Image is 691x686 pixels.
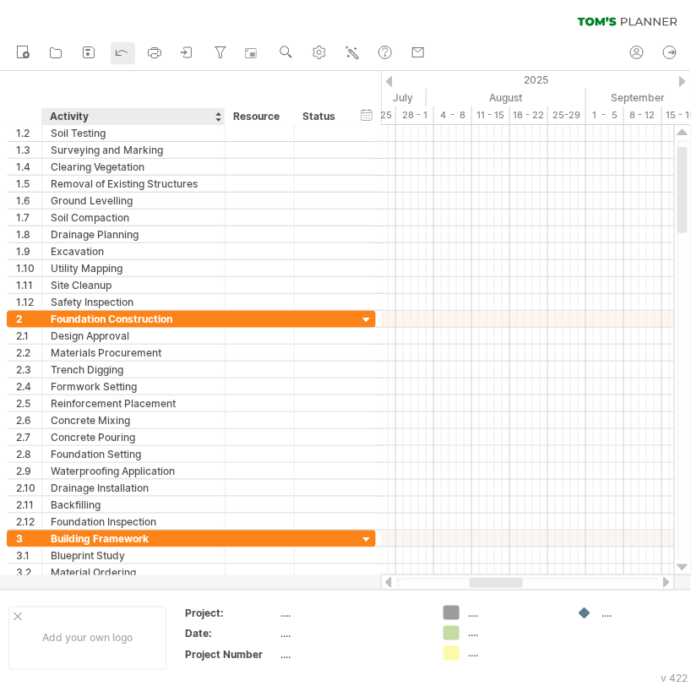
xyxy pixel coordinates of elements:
div: 1.9 [16,243,41,259]
div: 1.2 [16,125,41,141]
div: 1.10 [16,260,41,276]
div: Material Ordering [51,564,216,580]
div: .... [468,646,560,661]
div: Soil Testing [51,125,216,141]
div: Safety Inspection [51,294,216,310]
div: 2.5 [16,395,41,411]
div: 2.6 [16,412,41,428]
div: 18 - 22 [510,106,548,124]
div: 1.6 [16,193,41,209]
div: Backfilling [51,497,216,513]
div: Clearing Vegetation [51,159,216,175]
div: Building Framework [51,531,216,547]
div: .... [281,648,423,662]
div: Drainage Installation [51,480,216,496]
div: Soil Compaction [51,210,216,226]
div: Formwork Setting [51,378,216,395]
div: 1 - 5 [586,106,624,124]
div: 2.2 [16,345,41,361]
div: 3.2 [16,564,41,580]
div: 3.1 [16,547,41,563]
div: Reinforcement Placement [51,395,216,411]
div: .... [281,606,423,620]
div: Concrete Mixing [51,412,216,428]
div: 4 - 8 [434,106,472,124]
div: 25-29 [548,106,586,124]
div: 8 - 12 [624,106,662,124]
div: 2.8 [16,446,41,462]
div: Resource [233,108,285,125]
div: .... [281,627,423,641]
div: Design Approval [51,328,216,344]
div: Removal of Existing Structures [51,176,216,192]
div: 1.5 [16,176,41,192]
div: .... [468,626,560,640]
div: 1.3 [16,142,41,158]
div: v 422 [661,672,688,685]
div: 2.12 [16,514,41,530]
div: 2.9 [16,463,41,479]
div: Foundation Inspection [51,514,216,530]
div: Blueprint Study [51,547,216,563]
div: Materials Procurement [51,345,216,361]
div: 2.1 [16,328,41,344]
div: 1.7 [16,210,41,226]
div: 2.7 [16,429,41,445]
div: Project: [185,606,278,620]
div: 3 [16,531,41,547]
div: 2.3 [16,362,41,378]
div: Foundation Setting [51,446,216,462]
div: 11 - 15 [472,106,510,124]
div: 2.11 [16,497,41,513]
div: Surveying and Marking [51,142,216,158]
div: Utility Mapping [51,260,216,276]
div: 1.12 [16,294,41,310]
div: Concrete Pouring [51,429,216,445]
div: Status [302,108,340,125]
div: Site Cleanup [51,277,216,293]
div: 2 [16,311,41,327]
div: .... [468,606,560,620]
div: Ground Levelling [51,193,216,209]
div: August 2025 [427,89,586,106]
div: Date: [185,627,278,641]
div: 1.8 [16,226,41,242]
div: 2.4 [16,378,41,395]
div: Activity [50,108,215,125]
div: Foundation Construction [51,311,216,327]
div: 28 - 1 [396,106,434,124]
div: 1.11 [16,277,41,293]
div: Excavation [51,243,216,259]
div: Trench Digging [51,362,216,378]
div: 2.10 [16,480,41,496]
div: Waterproofing Application [51,463,216,479]
div: 1.4 [16,159,41,175]
div: Drainage Planning [51,226,216,242]
div: Project Number [185,648,278,662]
div: Add your own logo [8,607,166,670]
